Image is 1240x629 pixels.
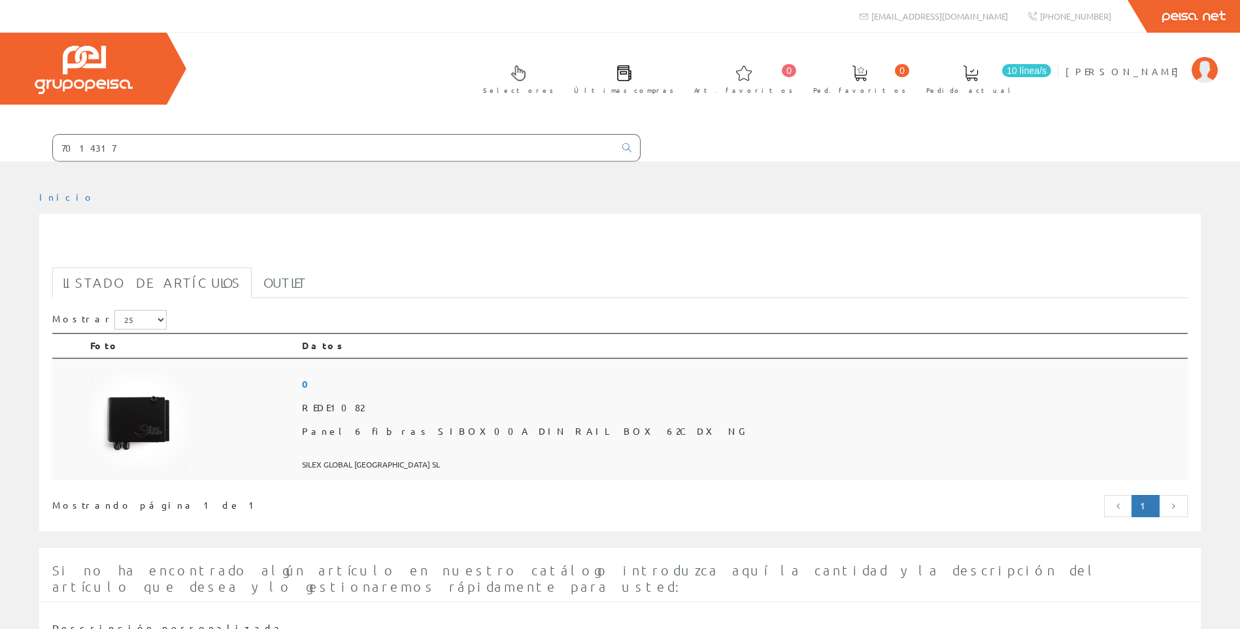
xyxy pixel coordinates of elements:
span: Ped. favoritos [813,84,906,97]
a: Página siguiente [1159,495,1188,517]
a: Últimas compras [561,54,680,102]
span: Panel 6 fibras SIBOX00A DIN RAIL BOX 62C DX NG [302,420,1182,443]
span: REDE1082 [302,396,1182,420]
a: Inicio [39,191,95,203]
span: Si no ha encontrado algún artículo en nuestro catálogo introduzca aquí la cantidad y la descripci... [52,562,1099,594]
span: 10 línea/s [1002,64,1051,77]
a: 10 línea/s Pedido actual [913,54,1054,102]
th: Foto [85,333,297,358]
span: [PERSON_NAME] [1065,65,1185,78]
h1: 7014317 [52,235,1188,261]
label: Mostrar [52,310,167,330]
a: Página anterior [1104,495,1133,517]
a: Listado de artículos [52,267,252,298]
select: Mostrar [114,310,167,330]
img: Foto artículo Panel 6 fibras SIBOX00A DIN RAIL BOX 62C DX NG (150x150) [90,372,188,470]
a: [PERSON_NAME] [1065,54,1218,67]
span: Últimas compras [574,84,674,97]
span: [PHONE_NUMBER] [1040,10,1111,22]
span: SILEX GLOBAL [GEOGRAPHIC_DATA] SL [302,454,1182,475]
span: Pedido actual [926,84,1015,97]
a: Página actual [1131,495,1160,517]
img: Grupo Peisa [35,46,133,94]
span: [EMAIL_ADDRESS][DOMAIN_NAME] [871,10,1008,22]
a: Outlet [253,267,318,298]
th: Datos [297,333,1188,358]
span: Art. favoritos [694,84,793,97]
div: Mostrando página 1 de 1 [52,494,514,512]
input: Buscar ... [53,135,614,161]
span: 0 [895,64,909,77]
a: Selectores [470,54,560,102]
span: Selectores [483,84,554,97]
span: 0 [302,372,1182,396]
span: 0 [782,64,796,77]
